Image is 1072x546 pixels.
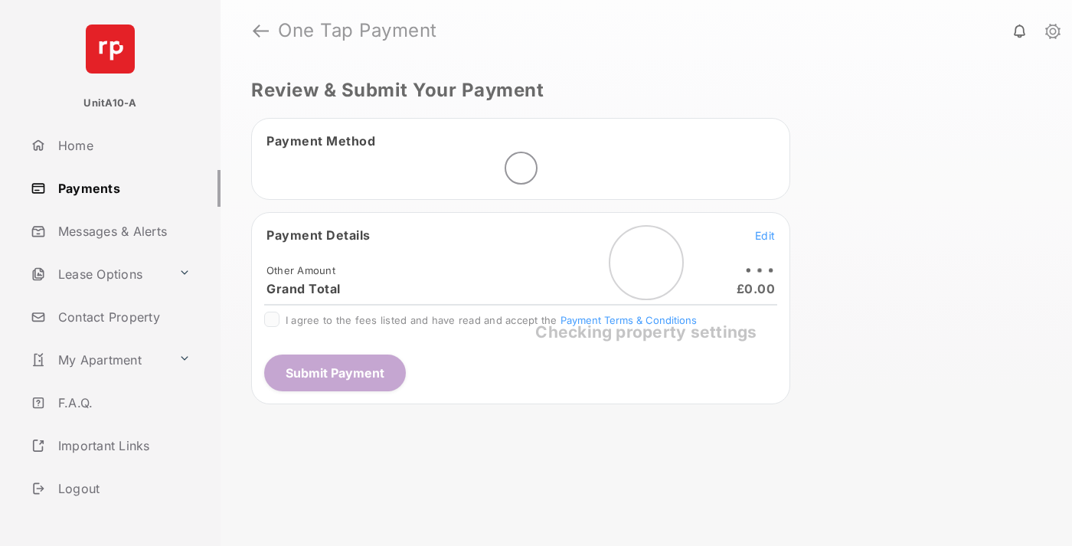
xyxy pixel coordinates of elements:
a: Contact Property [25,299,221,335]
span: Checking property settings [535,322,757,342]
a: Important Links [25,427,197,464]
a: Messages & Alerts [25,213,221,250]
a: F.A.Q. [25,384,221,421]
a: Lease Options [25,256,172,293]
a: My Apartment [25,342,172,378]
p: UnitA10-A [83,96,136,111]
a: Payments [25,170,221,207]
a: Home [25,127,221,164]
img: svg+xml;base64,PHN2ZyB4bWxucz0iaHR0cDovL3d3dy53My5vcmcvMjAwMC9zdmciIHdpZHRoPSI2NCIgaGVpZ2h0PSI2NC... [86,25,135,74]
a: Logout [25,470,221,507]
